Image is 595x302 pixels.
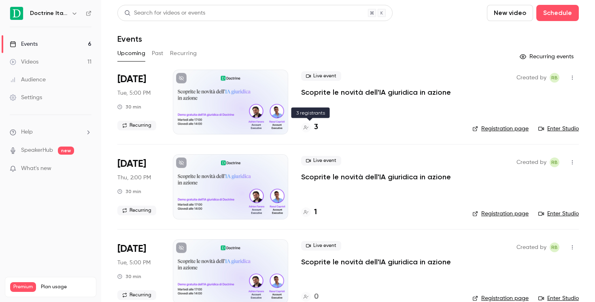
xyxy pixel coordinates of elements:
a: Enter Studio [538,125,579,133]
div: Videos [10,58,38,66]
span: RB [551,242,558,252]
a: Registration page [472,210,529,218]
div: Events [10,40,38,48]
a: SpeakerHub [21,146,53,155]
a: Scoprite le novità dell'IA giuridica in azione [301,257,451,267]
button: Schedule [536,5,579,21]
span: new [58,147,74,155]
h6: Doctrine Italia [30,9,68,17]
span: Romain Ballereau [550,73,559,83]
div: 30 min [117,273,141,280]
a: 1 [301,207,317,218]
span: Tue, 5:00 PM [117,89,151,97]
div: Sep 9 Tue, 5:00 PM (Europe/Paris) [117,70,160,134]
div: 30 min [117,188,141,195]
span: [DATE] [117,157,146,170]
span: What's new [21,164,51,173]
span: Romain Ballereau [550,242,559,252]
button: New video [487,5,533,21]
div: Settings [10,94,42,102]
div: Audience [10,76,46,84]
div: 30 min [117,104,141,110]
a: Enter Studio [538,210,579,218]
span: Thu, 2:00 PM [117,174,151,182]
h1: Events [117,34,142,44]
div: Sep 11 Thu, 2:00 PM (Europe/Paris) [117,154,160,219]
span: Live event [301,156,341,166]
button: Upcoming [117,47,145,60]
span: RB [551,73,558,83]
img: Doctrine Italia [10,7,23,20]
a: Scoprite le novità dell'IA giuridica in azione [301,172,451,182]
iframe: Noticeable Trigger [82,165,91,172]
button: Recurring events [516,50,579,63]
a: Registration page [472,125,529,133]
h4: 3 [314,122,318,133]
li: help-dropdown-opener [10,128,91,136]
span: Help [21,128,33,136]
span: Created by [516,73,546,83]
span: [DATE] [117,73,146,86]
span: Tue, 5:00 PM [117,259,151,267]
a: Scoprite le novità dell'IA giuridica in azione [301,87,451,97]
div: Search for videos or events [124,9,205,17]
span: Recurring [117,290,156,300]
span: Live event [301,71,341,81]
span: Plan usage [41,284,91,290]
span: Live event [301,241,341,251]
span: RB [551,157,558,167]
button: Recurring [170,47,197,60]
h4: 1 [314,207,317,218]
span: [DATE] [117,242,146,255]
span: Created by [516,157,546,167]
button: Past [152,47,164,60]
span: Romain Ballereau [550,157,559,167]
span: Premium [10,282,36,292]
span: Recurring [117,206,156,215]
span: Created by [516,242,546,252]
span: Recurring [117,121,156,130]
a: 3 [301,122,318,133]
